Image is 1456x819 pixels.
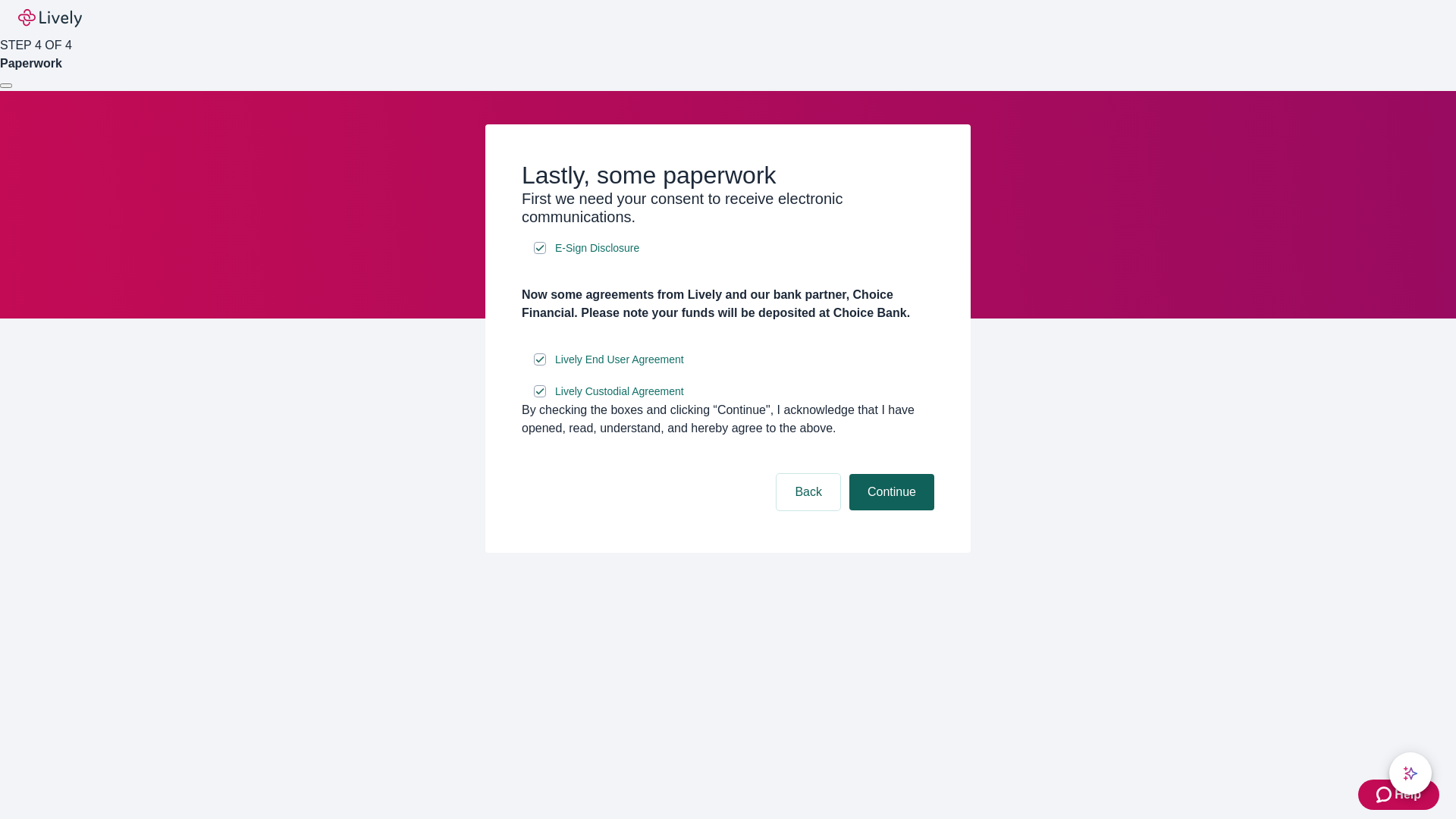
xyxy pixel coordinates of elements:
[1389,752,1432,795] button: chat
[555,384,684,400] span: Lively Custodial Agreement
[1403,766,1418,781] svg: Lively AI Assistant
[552,239,642,258] a: e-sign disclosure document
[522,401,934,438] div: By checking the boxes and clicking “Continue", I acknowledge that I have opened, read, understand...
[522,190,934,226] h3: First we need your consent to receive electronic communications.
[552,350,687,369] a: e-sign disclosure document
[849,474,934,510] button: Continue
[18,9,82,27] img: Lively
[522,286,934,322] h4: Now some agreements from Lively and our bank partner, Choice Financial. Please note your funds wi...
[555,240,639,256] span: E-Sign Disclosure
[522,161,934,190] h2: Lastly, some paperwork
[777,474,840,510] button: Back
[1395,786,1421,804] span: Help
[1376,786,1395,804] svg: Zendesk support icon
[555,352,684,368] span: Lively End User Agreement
[1358,780,1439,810] button: Zendesk support iconHelp
[552,382,687,401] a: e-sign disclosure document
